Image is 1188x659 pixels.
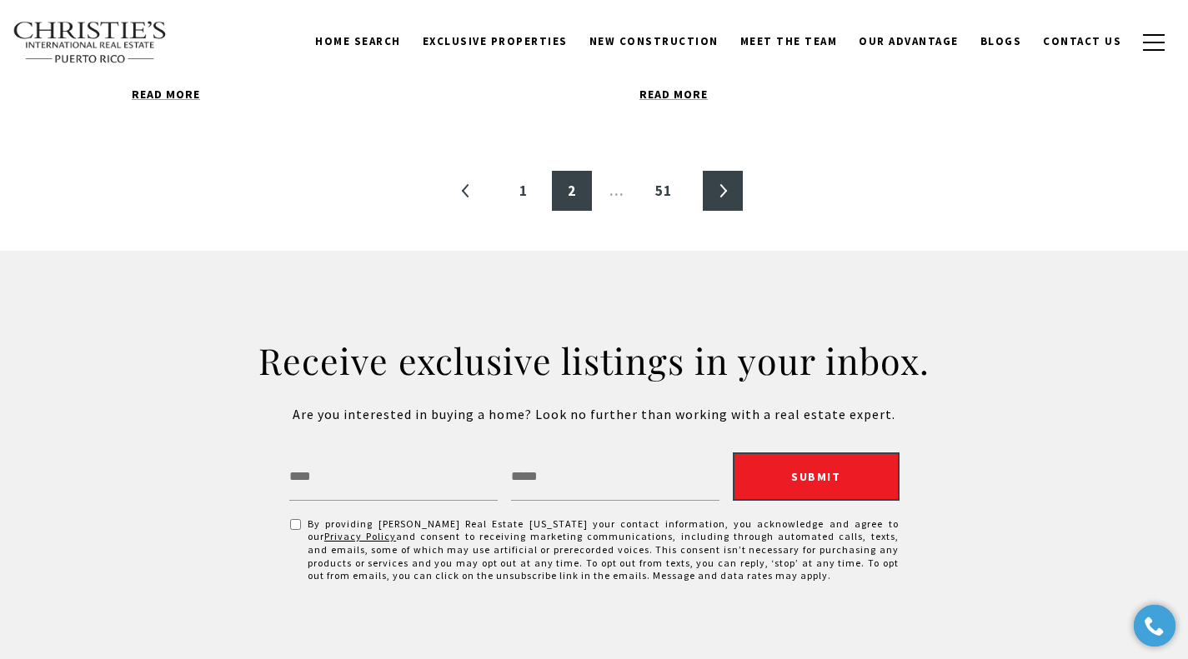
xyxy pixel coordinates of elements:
[412,26,579,57] a: Exclusive Properties
[13,21,168,64] img: Christie's International Real Estate text transparent background
[1043,34,1121,48] span: Contact Us
[552,171,592,211] a: 2
[859,34,959,48] span: Our Advantage
[579,26,729,57] a: New Construction
[848,26,970,57] a: Our Advantage
[1032,26,1132,57] a: Contact Us
[733,452,900,501] button: Submit
[589,34,719,48] span: New Construction
[304,26,412,57] a: Home Search
[703,171,743,211] a: »
[1132,18,1175,67] button: button
[970,26,1033,57] a: Blogs
[703,171,743,211] li: Next page
[511,452,719,501] input: Email
[258,404,930,426] p: Are you interested in buying a home? Look no further than working with a real estate expert.
[980,34,1022,48] span: Blogs
[504,171,544,211] a: 1
[423,34,568,48] span: Exclusive Properties
[258,337,930,384] h2: Receive exclusive listings in your inbox.
[446,171,486,211] li: Previous page
[289,452,498,501] input: Name
[446,171,486,211] a: «
[729,26,849,57] a: Meet the Team
[642,171,685,211] a: 51
[132,88,200,100] span: Read MORE
[639,88,708,100] span: Read MORE
[308,517,899,582] span: By providing [PERSON_NAME] Real Estate [US_STATE] your contact information, you acknowledge and a...
[290,519,301,530] input: By providing Christie's Real Estate Puerto Rico your contact information, you acknowledge and agr...
[324,530,396,542] a: Privacy Policy - open in a new tab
